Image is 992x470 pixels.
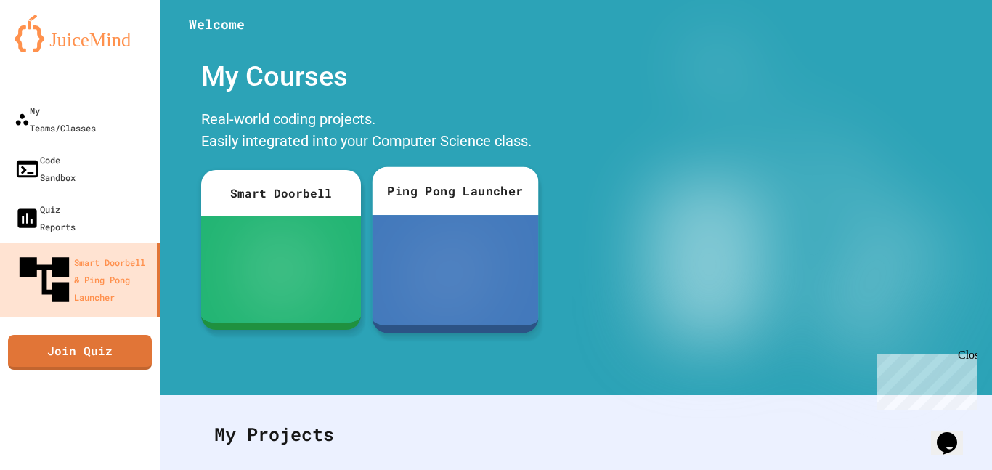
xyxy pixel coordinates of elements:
[15,15,145,52] img: logo-orange.svg
[201,170,361,216] div: Smart Doorbell
[15,102,96,137] div: My Teams/Classes
[15,200,76,235] div: Quiz Reports
[15,250,151,309] div: Smart Doorbell & Ping Pong Launcher
[15,151,76,186] div: Code Sandbox
[260,240,301,299] img: sdb-white.svg
[421,240,488,300] img: ppl-with-ball.png
[589,49,978,381] img: banner-image-my-projects.png
[8,335,152,370] a: Join Quiz
[194,105,542,159] div: Real-world coding projects. Easily integrated into your Computer Science class.
[200,406,952,463] div: My Projects
[372,167,538,216] div: Ping Pong Launcher
[871,349,977,410] iframe: chat widget
[194,49,542,105] div: My Courses
[6,6,100,92] div: Chat with us now!Close
[931,412,977,455] iframe: chat widget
